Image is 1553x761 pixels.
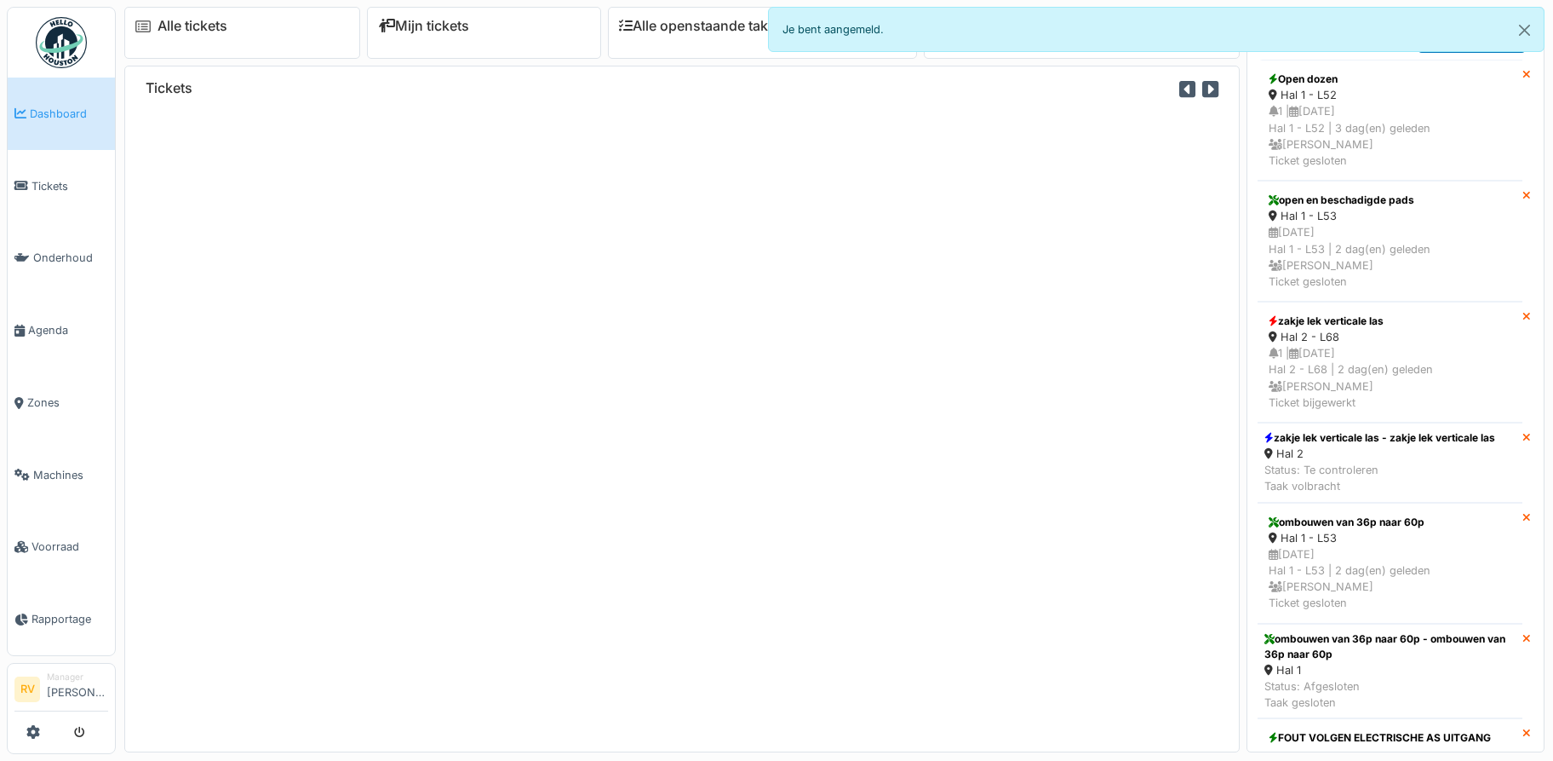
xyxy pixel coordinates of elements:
a: Onderhoud [8,222,115,295]
li: [PERSON_NAME] [47,671,108,707]
h6: Tickets [146,80,192,96]
a: ombouwen van 36p naar 60p Hal 1 - L53 [DATE]Hal 1 - L53 | 2 dag(en) geleden [PERSON_NAME]Ticket g... [1258,503,1522,624]
span: Zones [27,395,108,411]
a: Tickets [8,150,115,222]
div: Status: Afgesloten Taak gesloten [1264,678,1516,711]
div: Hal 1 - L52 [1269,87,1511,103]
a: Alle openstaande taken [619,18,784,34]
a: RV Manager[PERSON_NAME] [14,671,108,712]
div: [DATE] Hal 1 - L53 | 2 dag(en) geleden [PERSON_NAME] Ticket gesloten [1269,546,1511,612]
div: Hal 2 - L68 [1269,329,1511,345]
span: Machines [33,467,108,483]
div: zakje lek verticale las - zakje lek verticale las [1264,430,1495,446]
span: Tickets [32,178,108,194]
a: Voorraad [8,511,115,584]
div: [DATE] Hal 1 - L53 | 2 dag(en) geleden [PERSON_NAME] Ticket gesloten [1269,224,1511,290]
a: zakje lek verticale las - zakje lek verticale las Hal 2 Status: Te controlerenTaak volbracht [1258,423,1522,503]
span: Voorraad [32,539,108,555]
li: RV [14,677,40,702]
div: Hal 1 - L53 [1269,208,1511,224]
a: Open dozen Hal 1 - L52 1 |[DATE]Hal 1 - L52 | 3 dag(en) geleden [PERSON_NAME]Ticket gesloten [1258,60,1522,181]
img: Badge_color-CXgf-gQk.svg [36,17,87,68]
a: Dashboard [8,78,115,150]
div: Open dozen [1269,72,1511,87]
span: Dashboard [30,106,108,122]
div: Hal 1 [1264,662,1516,678]
div: 1 | [DATE] Hal 1 - L52 | 3 dag(en) geleden [PERSON_NAME] Ticket gesloten [1269,103,1511,169]
div: ombouwen van 36p naar 60p - ombouwen van 36p naar 60p [1264,631,1516,662]
a: Mijn tickets [378,18,469,34]
div: FOUT VOLGEN ELECTRISCHE AS UITGANG PAKJE [1269,730,1511,761]
a: Agenda [8,294,115,366]
div: 1 | [DATE] Hal 2 - L68 | 2 dag(en) geleden [PERSON_NAME] Ticket bijgewerkt [1269,345,1511,411]
div: open en beschadigde pads [1269,193,1511,208]
span: Rapportage [32,611,108,627]
a: open en beschadigde pads Hal 1 - L53 [DATE]Hal 1 - L53 | 2 dag(en) geleden [PERSON_NAME]Ticket ge... [1258,181,1522,302]
div: Status: Te controleren Taak volbracht [1264,462,1495,494]
div: Hal 1 - L53 [1269,530,1511,546]
span: Agenda [28,322,108,338]
a: Machines [8,439,115,511]
a: Rapportage [8,583,115,655]
div: Manager [47,671,108,683]
div: ombouwen van 36p naar 60p [1269,515,1511,530]
button: Close [1505,8,1544,53]
a: ombouwen van 36p naar 60p - ombouwen van 36p naar 60p Hal 1 Status: AfgeslotenTaak gesloten [1258,624,1522,719]
a: Zones [8,366,115,439]
a: zakje lek verticale las Hal 2 - L68 1 |[DATE]Hal 2 - L68 | 2 dag(en) geleden [PERSON_NAME]Ticket ... [1258,302,1522,423]
a: Alle tickets [158,18,227,34]
span: Onderhoud [33,250,108,266]
div: Hal 2 [1264,446,1495,462]
div: Je bent aangemeld. [768,7,1544,52]
div: zakje lek verticale las [1269,314,1511,329]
